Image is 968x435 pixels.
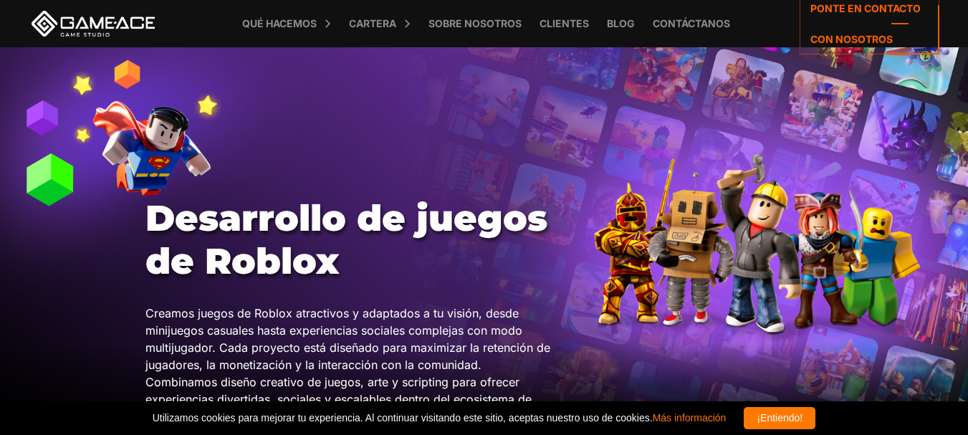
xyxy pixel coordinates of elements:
[145,306,550,424] font: Creamos juegos de Roblox atractivos y adaptados a tu visión, desde minijuegos casuales hasta expe...
[153,412,653,424] font: Utilizamos cookies para mejorar tu experiencia. Al continuar visitando este sitio, aceptas nuestr...
[540,17,589,29] font: Clientes
[607,17,635,29] font: Blog
[349,17,396,29] font: Cartera
[653,17,730,29] font: Contáctanos
[242,17,317,29] font: Qué hacemos
[145,196,547,283] font: Desarrollo de juegos de Roblox
[653,412,727,424] a: Más información
[428,17,522,29] font: Sobre nosotros
[757,412,802,424] font: ¡Entiendo!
